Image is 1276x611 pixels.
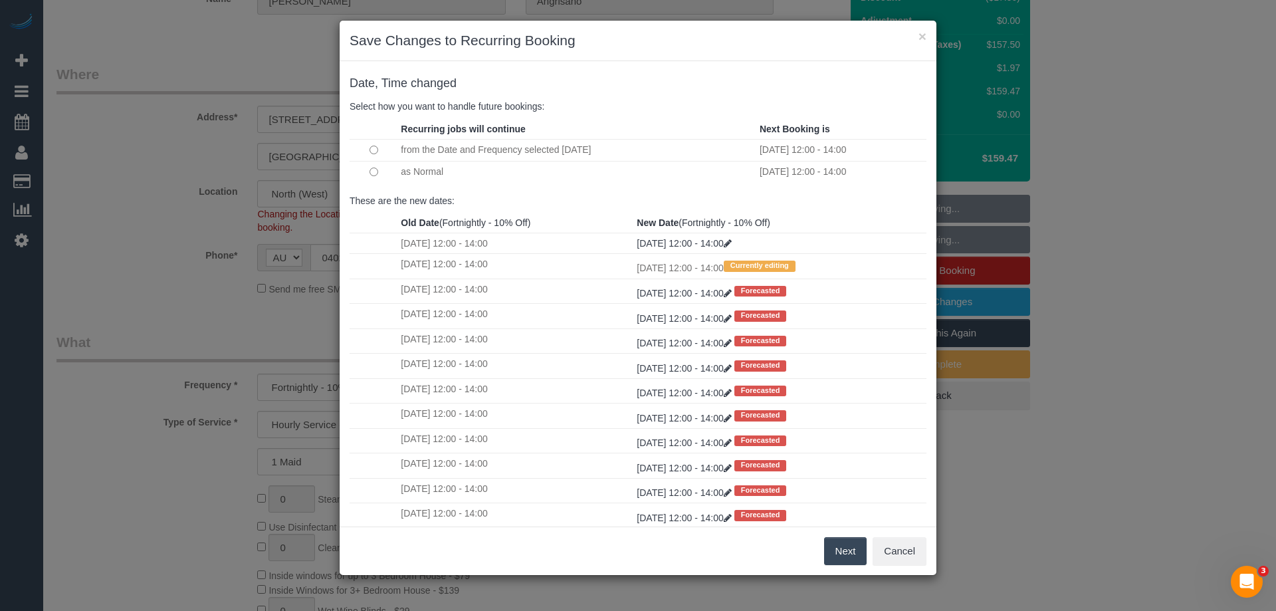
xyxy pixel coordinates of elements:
th: (Fortnightly - 10% Off) [397,213,633,233]
td: [DATE] 12:00 - 14:00 [397,478,633,503]
td: as Normal [397,161,756,183]
span: Forecasted [734,386,787,396]
a: [DATE] 12:00 - 14:00 [637,338,734,348]
p: Select how you want to handle future bookings: [350,100,926,113]
p: These are the new dates: [350,194,926,207]
a: [DATE] 12:00 - 14:00 [637,513,734,523]
span: Forecasted [734,410,787,421]
td: [DATE] 12:00 - 14:00 [756,139,926,161]
span: Date, Time [350,76,407,90]
td: [DATE] 12:00 - 14:00 [397,328,633,353]
iframe: Intercom live chat [1231,566,1263,598]
td: [DATE] 12:00 - 14:00 [397,254,633,279]
a: [DATE] 12:00 - 14:00 [637,238,731,249]
span: Forecasted [734,336,787,346]
button: Next [824,537,867,565]
td: [DATE] 12:00 - 14:00 [397,354,633,378]
span: Forecasted [734,310,787,321]
h3: Save Changes to Recurring Booking [350,31,926,51]
span: 3 [1258,566,1269,576]
td: from the Date and Frequency selected [DATE] [397,139,756,161]
a: [DATE] 12:00 - 14:00 [637,363,734,374]
a: [DATE] 12:00 - 14:00 [637,463,734,473]
button: × [918,29,926,43]
span: Forecasted [734,435,787,446]
td: [DATE] 12:00 - 14:00 [633,254,926,279]
button: Cancel [873,537,926,565]
strong: Recurring jobs will continue [401,124,525,134]
td: [DATE] 12:00 - 14:00 [397,378,633,403]
a: [DATE] 12:00 - 14:00 [637,388,734,398]
span: Forecasted [734,460,787,471]
h4: changed [350,77,926,90]
td: [DATE] 12:00 - 14:00 [397,453,633,478]
a: [DATE] 12:00 - 14:00 [637,413,734,424]
span: Forecasted [734,286,787,297]
span: Forecasted [734,485,787,496]
span: Forecasted [734,360,787,371]
td: [DATE] 12:00 - 14:00 [397,233,633,254]
a: [DATE] 12:00 - 14:00 [637,313,734,324]
strong: Next Booking is [760,124,830,134]
td: [DATE] 12:00 - 14:00 [397,404,633,428]
a: [DATE] 12:00 - 14:00 [637,487,734,498]
td: [DATE] 12:00 - 14:00 [397,304,633,328]
td: [DATE] 12:00 - 14:00 [397,503,633,528]
a: [DATE] 12:00 - 14:00 [637,288,734,299]
th: (Fortnightly - 10% Off) [633,213,926,233]
strong: New Date [637,217,679,228]
td: [DATE] 12:00 - 14:00 [397,279,633,303]
strong: Old Date [401,217,439,228]
td: [DATE] 12:00 - 14:00 [756,161,926,183]
span: Currently editing [724,261,796,271]
a: [DATE] 12:00 - 14:00 [637,437,734,448]
td: [DATE] 12:00 - 14:00 [397,428,633,453]
span: Forecasted [734,510,787,521]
